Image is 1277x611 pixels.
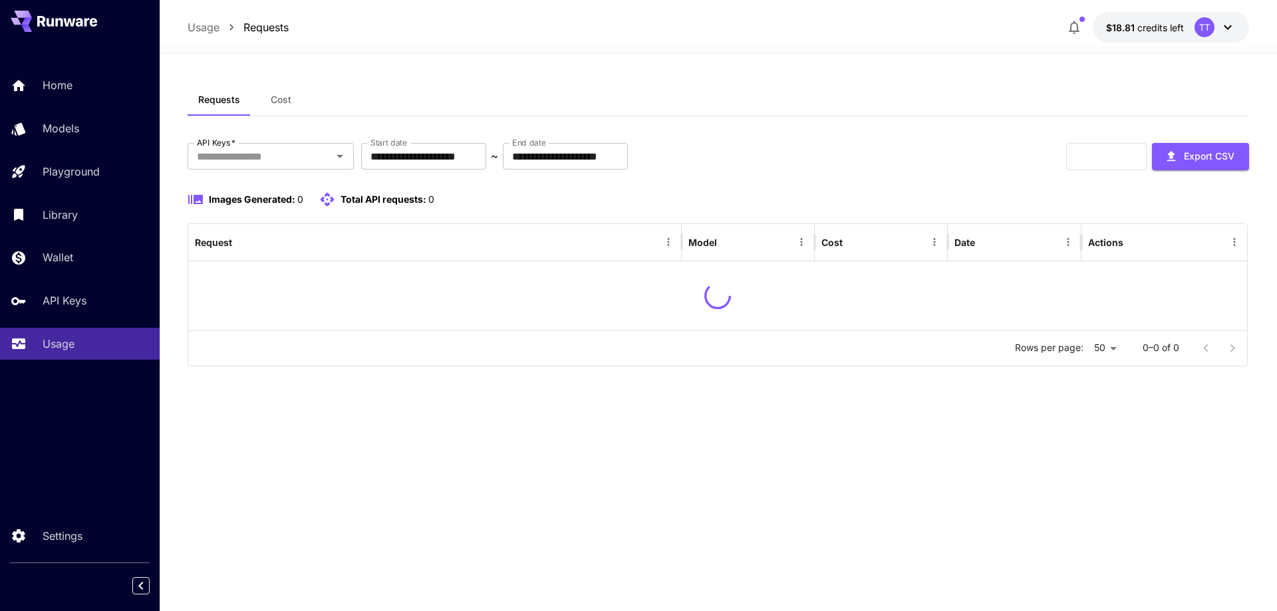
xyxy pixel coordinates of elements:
[132,577,150,594] button: Collapse sidebar
[188,19,219,35] a: Usage
[370,137,407,148] label: Start date
[43,336,74,352] p: Usage
[659,233,678,251] button: Menu
[925,233,944,251] button: Menu
[243,19,289,35] a: Requests
[1195,17,1214,37] div: TT
[198,94,240,106] span: Requests
[1088,237,1123,248] div: Actions
[43,528,82,544] p: Settings
[297,193,303,205] span: 0
[1093,12,1249,43] button: $18.8103TT
[1106,21,1184,35] div: $18.8103
[209,193,295,205] span: Images Generated:
[331,147,349,166] button: Open
[491,148,498,164] p: ~
[1152,143,1249,170] button: Export CSV
[1089,338,1121,358] div: 50
[821,237,843,248] div: Cost
[792,233,811,251] button: Menu
[718,233,737,251] button: Sort
[1143,341,1179,354] p: 0–0 of 0
[43,164,100,180] p: Playground
[43,120,79,136] p: Models
[142,574,160,598] div: Collapse sidebar
[976,233,995,251] button: Sort
[1015,341,1083,354] p: Rows per page:
[844,233,863,251] button: Sort
[1225,233,1244,251] button: Menu
[512,137,545,148] label: End date
[688,237,717,248] div: Model
[428,193,434,205] span: 0
[195,237,232,248] div: Request
[188,19,289,35] nav: breadcrumb
[197,137,235,148] label: API Keys
[1137,22,1184,33] span: credits left
[954,237,975,248] div: Date
[43,77,72,93] p: Home
[43,249,73,265] p: Wallet
[341,193,426,205] span: Total API requests:
[271,94,291,106] span: Cost
[43,293,86,308] p: API Keys
[43,207,78,223] p: Library
[233,233,252,251] button: Sort
[1059,233,1077,251] button: Menu
[1106,22,1137,33] span: $18.81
